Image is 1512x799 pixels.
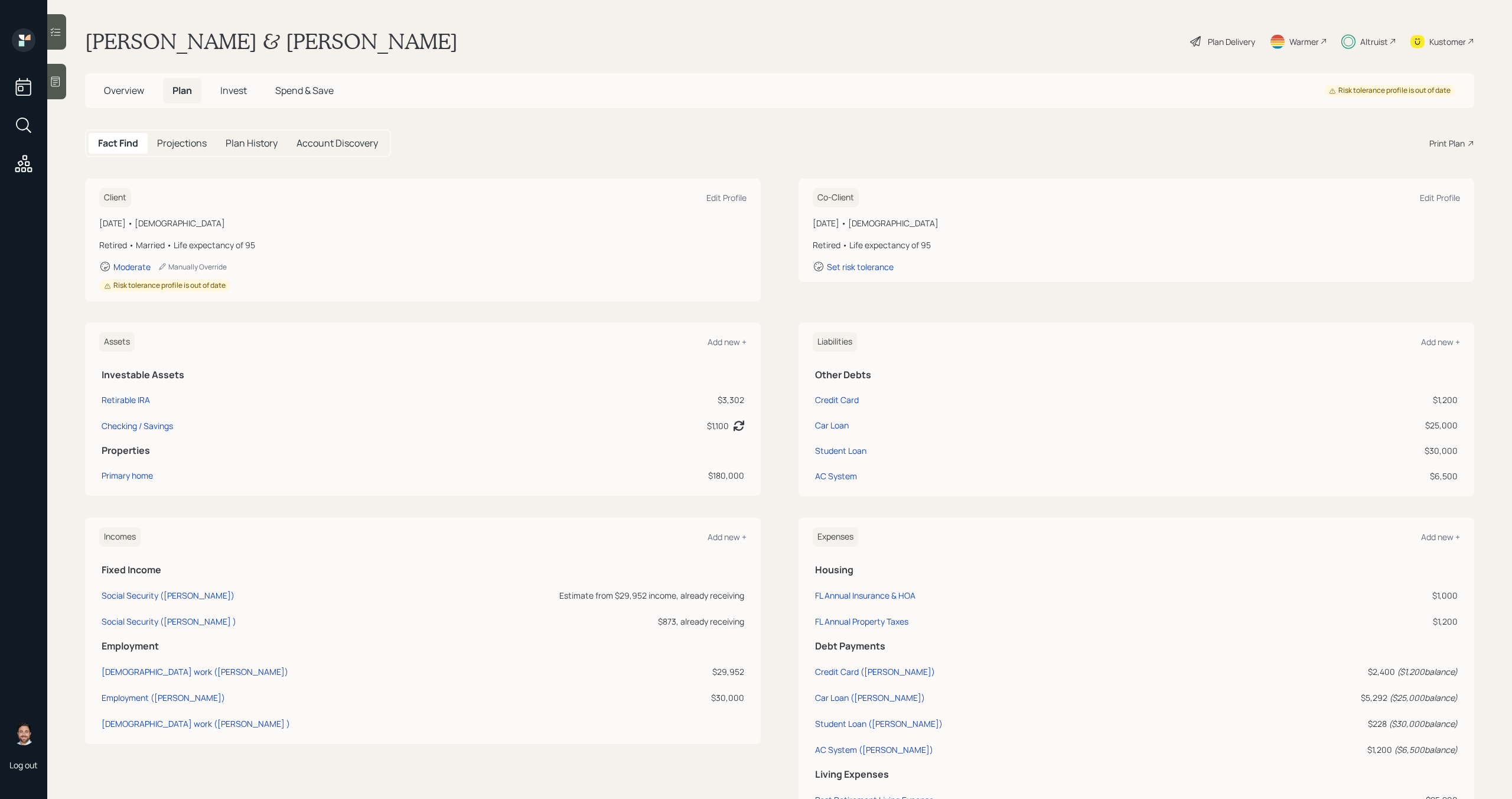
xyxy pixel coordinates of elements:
div: Add new + [708,531,747,543]
i: ( $25,000 balance) [1389,692,1458,703]
div: Edit Profile [706,192,747,203]
div: Kustomer [1429,35,1466,48]
div: Credit Card [815,394,859,406]
div: Retired • Life expectancy of 95 [813,239,1460,251]
div: Social Security ([PERSON_NAME]) [102,590,234,601]
div: FL Annual Insurance & HOA [815,590,915,601]
div: $1,000 [1251,589,1458,602]
div: $25,000 [1202,419,1458,431]
div: Add new + [1421,531,1460,543]
div: $5,292 [1251,691,1458,704]
div: $873, already receiving [428,615,744,628]
div: Risk tolerance profile is out of date [1329,86,1451,96]
h5: Plan History [226,138,278,149]
div: $30,000 [428,691,744,704]
div: FL Annual Property Taxes [815,616,908,627]
h6: Expenses [813,527,858,547]
div: Social Security ([PERSON_NAME] ) [102,616,236,627]
div: [DATE] • [DEMOGRAPHIC_DATA] [99,217,747,229]
div: [DEMOGRAPHIC_DATA] work ([PERSON_NAME]) [102,666,288,677]
div: Estimate from $29,952 income, already receiving [428,589,744,602]
div: Altruist [1360,35,1388,48]
h5: Debt Payments [815,641,1458,652]
h5: Fact Find [98,138,138,149]
div: Retirable IRA [102,394,150,406]
div: AC System ([PERSON_NAME]) [815,744,933,755]
span: Overview [104,84,144,97]
span: Spend & Save [275,84,334,97]
h6: Liabilities [813,332,857,352]
h6: Incomes [99,527,141,547]
i: ( $30,000 balance) [1389,718,1458,729]
div: Student Loan [815,444,866,457]
div: $1,200 [1251,743,1458,756]
div: $1,100 [707,420,729,432]
div: $180,000 [519,469,744,482]
h6: Client [99,188,131,207]
div: $30,000 [1202,444,1458,457]
div: Plan Delivery [1208,35,1255,48]
h5: Account Discovery [296,138,378,149]
div: $1,200 [1202,394,1458,406]
div: $29,952 [428,665,744,678]
div: Credit Card ([PERSON_NAME]) [815,666,935,677]
div: Manually Override [158,262,227,272]
div: [DATE] • [DEMOGRAPHIC_DATA] [813,217,1460,229]
span: Invest [220,84,247,97]
h6: Co-Client [813,188,859,207]
div: $6,500 [1202,470,1458,482]
h5: Investable Assets [102,369,744,381]
div: Warmer [1289,35,1319,48]
div: Log out [9,759,38,771]
div: AC System [815,470,857,482]
div: $228 [1251,717,1458,730]
div: Car Loan ([PERSON_NAME]) [815,692,925,703]
div: Edit Profile [1420,192,1460,203]
div: [DEMOGRAPHIC_DATA] work ([PERSON_NAME] ) [102,718,290,729]
div: Set risk tolerance [827,261,894,272]
div: Retired • Married • Life expectancy of 95 [99,239,747,251]
div: Print Plan [1429,137,1465,150]
i: ( $6,500 balance) [1394,744,1458,755]
h5: Projections [157,138,207,149]
div: Risk tolerance profile is out of date [104,281,226,291]
h6: Assets [99,332,135,352]
div: Add new + [1421,336,1460,347]
h5: Housing [815,564,1458,576]
div: $3,302 [519,394,744,406]
div: Moderate [113,261,151,272]
h5: Other Debts [815,369,1458,381]
div: Add new + [708,336,747,347]
div: Checking / Savings [102,420,173,432]
div: $1,200 [1251,615,1458,628]
h1: [PERSON_NAME] & [PERSON_NAME] [85,28,458,54]
div: Primary home [102,469,153,482]
h5: Properties [102,445,744,456]
div: $2,400 [1251,665,1458,678]
img: michael-russo-headshot.png [12,722,35,745]
h5: Fixed Income [102,564,744,576]
i: ( $1,200 balance) [1397,666,1458,677]
h5: Employment [102,641,744,652]
span: Plan [172,84,192,97]
div: Employment ([PERSON_NAME]) [102,692,225,703]
div: Student Loan ([PERSON_NAME]) [815,718,943,729]
div: Car Loan [815,419,849,431]
h5: Living Expenses [815,769,1458,780]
